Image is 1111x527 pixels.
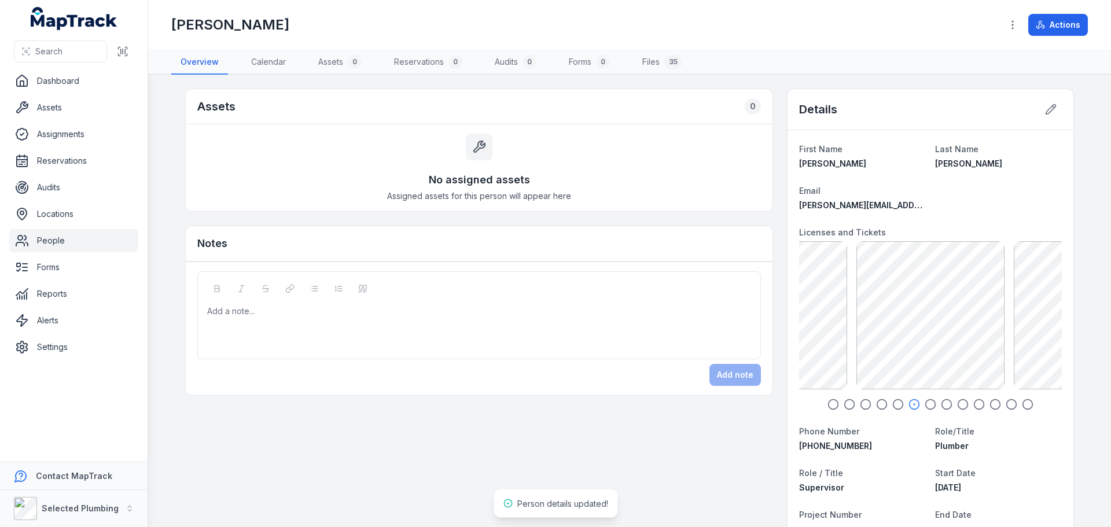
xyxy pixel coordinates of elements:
[36,471,112,481] strong: Contact MapTrack
[9,309,138,332] a: Alerts
[935,482,961,492] span: [DATE]
[799,227,886,237] span: Licenses and Tickets
[523,55,536,69] div: 0
[799,144,843,154] span: First Name
[9,256,138,279] a: Forms
[9,336,138,359] a: Settings
[799,186,821,196] span: Email
[799,482,844,492] span: Supervisor
[171,50,228,75] a: Overview
[429,172,530,188] h3: No assigned assets
[664,55,682,69] div: 35
[935,426,974,436] span: Role/Title
[799,441,872,451] span: [PHONE_NUMBER]
[799,510,862,519] span: Project Number
[9,176,138,199] a: Audits
[9,229,138,252] a: People
[9,202,138,226] a: Locations
[385,50,472,75] a: Reservations0
[9,123,138,146] a: Assignments
[517,499,608,508] span: Person details updated!
[799,159,866,168] span: [PERSON_NAME]
[14,40,107,62] button: Search
[799,200,1006,210] span: [PERSON_NAME][EMAIL_ADDRESS][DOMAIN_NAME]
[387,190,571,202] span: Assigned assets for this person will appear here
[171,16,289,34] h1: [PERSON_NAME]
[485,50,546,75] a: Audits0
[935,510,972,519] span: End Date
[799,468,843,478] span: Role / Title
[935,144,978,154] span: Last Name
[560,50,619,75] a: Forms0
[9,69,138,93] a: Dashboard
[745,98,761,115] div: 0
[799,426,859,436] span: Phone Number
[242,50,295,75] a: Calendar
[35,46,62,57] span: Search
[448,55,462,69] div: 0
[9,282,138,305] a: Reports
[9,149,138,172] a: Reservations
[309,50,371,75] a: Assets0
[31,7,117,30] a: MapTrack
[9,96,138,119] a: Assets
[633,50,691,75] a: Files35
[935,441,969,451] span: Plumber
[935,468,976,478] span: Start Date
[1028,14,1088,36] button: Actions
[197,235,227,252] h3: Notes
[197,98,236,115] h2: Assets
[596,55,610,69] div: 0
[935,159,1002,168] span: [PERSON_NAME]
[42,503,119,513] strong: Selected Plumbing
[348,55,362,69] div: 0
[935,482,961,492] time: 9/18/1998, 12:00:00 AM
[799,101,837,117] h2: Details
